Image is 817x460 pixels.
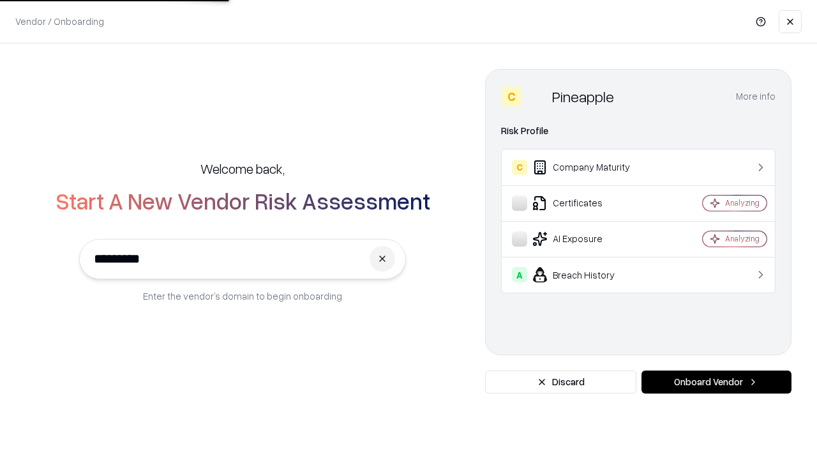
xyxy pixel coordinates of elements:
[485,371,636,394] button: Discard
[501,86,521,107] div: C
[512,160,664,175] div: Company Maturity
[200,160,285,178] h5: Welcome back,
[56,188,430,213] h2: Start A New Vendor Risk Assessment
[725,197,760,208] div: Analyzing
[501,123,776,139] div: Risk Profile
[641,371,791,394] button: Onboard Vendor
[725,233,760,244] div: Analyzing
[512,231,664,247] div: AI Exposure
[143,289,342,303] p: Enter the vendor’s domain to begin onboarding
[527,86,547,107] img: Pineapple
[15,15,104,28] p: Vendor / Onboarding
[512,160,527,175] div: C
[552,86,614,107] div: Pineapple
[512,195,664,211] div: Certificates
[512,267,527,282] div: A
[736,85,776,108] button: More info
[512,267,664,282] div: Breach History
